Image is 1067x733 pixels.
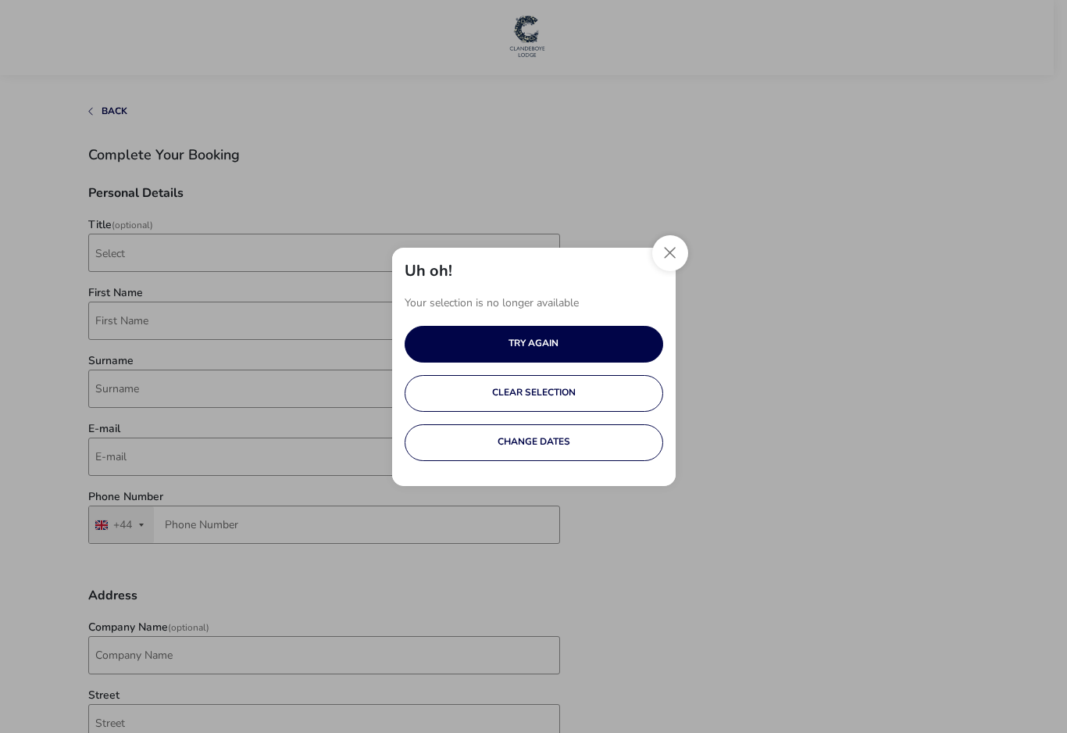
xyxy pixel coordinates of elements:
[652,235,688,271] button: Close
[405,326,663,363] button: TRY AGAIN
[392,248,676,486] div: uhoh
[405,375,663,412] button: CLEAR SELECTION
[405,424,663,461] button: CHANGE DATES
[405,291,663,315] p: Your selection is no longer available
[405,260,452,281] h2: Uh oh!
[509,338,558,349] div: TRY AGAIN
